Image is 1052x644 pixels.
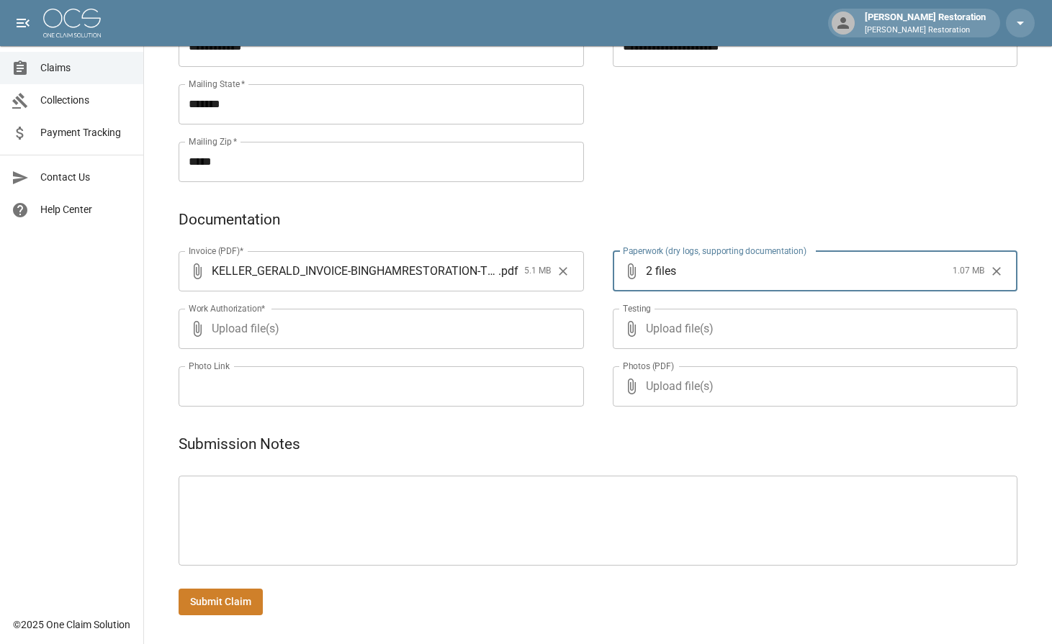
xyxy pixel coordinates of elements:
[646,366,979,407] span: Upload file(s)
[623,302,651,314] label: Testing
[40,170,132,185] span: Contact Us
[859,10,992,36] div: [PERSON_NAME] Restoration
[986,260,1007,282] button: Clear
[40,93,132,108] span: Collections
[179,589,263,615] button: Submit Claim
[9,9,37,37] button: open drawer
[212,309,545,349] span: Upload file(s)
[13,617,130,632] div: © 2025 One Claim Solution
[189,360,230,372] label: Photo Link
[524,264,551,278] span: 5.1 MB
[189,78,245,90] label: Mailing State
[953,264,984,278] span: 1.07 MB
[40,202,132,217] span: Help Center
[40,60,132,76] span: Claims
[498,263,518,279] span: . pdf
[865,24,986,37] p: [PERSON_NAME] Restoration
[646,251,948,291] span: 2 files
[646,309,979,349] span: Upload file(s)
[189,135,238,148] label: Mailing Zip
[43,9,101,37] img: ocs-logo-white-transparent.png
[552,260,574,282] button: Clear
[189,245,244,257] label: Invoice (PDF)*
[189,302,266,314] label: Work Authorization*
[40,125,132,140] span: Payment Tracking
[623,360,674,372] label: Photos (PDF)
[212,263,498,279] span: KELLER_GERALD_INVOICE-BINGHAMRESTORATION-TUC
[623,245,806,257] label: Paperwork (dry logs, supporting documentation)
